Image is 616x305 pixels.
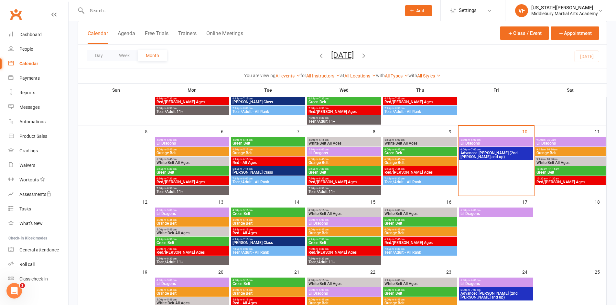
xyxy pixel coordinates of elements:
[470,138,481,141] span: - 6:00pm
[308,219,380,221] span: 5:30pm
[232,151,304,155] span: Orange Belt
[308,107,380,110] span: 7:30pm
[308,110,380,114] span: Red/[PERSON_NAME] Ages
[221,126,230,137] div: 6
[318,97,329,100] span: - 7:30pm
[19,206,31,211] div: Tasks
[308,282,380,286] span: White Belt All Ages
[232,219,304,221] span: 4:30pm
[19,61,38,66] div: Calendar
[242,168,253,170] span: - 7:15pm
[156,241,228,245] span: Green Belt
[242,228,253,231] span: - 6:15pm
[232,209,304,212] span: 4:30pm
[522,126,534,137] div: 10
[166,248,177,250] span: - 7:30pm
[156,110,228,114] span: Teen/Adult 11+
[308,257,380,260] span: 7:30pm
[385,73,408,78] a: All Types
[8,129,68,144] a: Product Sales
[19,46,33,52] div: People
[8,71,68,86] a: Payments
[384,219,456,221] span: 6:00pm
[547,168,559,170] span: - 11:15am
[394,148,405,151] span: - 6:45pm
[308,279,380,282] span: 4:30pm
[166,177,177,180] span: - 7:30pm
[166,238,177,241] span: - 6:30pm
[19,76,40,81] div: Payments
[242,107,253,110] span: - 8:00pm
[232,141,304,145] span: Green Belt
[373,126,382,137] div: 8
[308,231,380,235] span: Orange Belt
[308,177,380,180] span: 7:30pm
[536,148,604,151] span: 9:45am
[458,83,534,97] th: Fri
[318,138,329,141] span: - 5:15pm
[384,279,456,282] span: 5:15pm
[308,161,380,165] span: Orange Belt
[6,283,22,299] iframe: Intercom live chat
[166,219,177,221] span: - 5:45pm
[384,282,456,286] span: White Belt All Ages
[551,26,599,40] button: Appointment
[232,228,304,231] span: 5:15pm
[242,138,253,141] span: - 5:15pm
[166,168,177,170] span: - 6:30pm
[244,73,276,78] strong: You are viewing
[156,231,228,235] span: White Belt All Ages
[156,170,228,174] span: Green Belt
[531,11,598,16] div: Middlebury Martial Arts Academy
[218,196,230,207] div: 13
[394,168,405,170] span: - 7:45pm
[156,180,228,184] span: Red/[PERSON_NAME] Ages
[536,141,604,145] span: Lil Dragons
[384,158,456,161] span: 6:00pm
[308,248,380,250] span: 7:30pm
[166,209,177,212] span: - 5:00pm
[384,228,456,231] span: 6:00pm
[242,209,253,212] span: - 5:15pm
[405,5,432,16] button: Add
[460,141,532,145] span: Lil Dragons
[20,283,25,288] span: 1
[206,30,243,44] button: Online Meetings
[460,151,532,159] span: Advanced [PERSON_NAME] (2nd [PERSON_NAME] and up)
[166,148,177,151] span: - 5:45pm
[318,289,329,291] span: - 6:00pm
[156,228,228,231] span: 5:00pm
[318,228,329,231] span: - 6:45pm
[19,119,46,124] div: Automations
[308,260,380,264] span: Teen/Adult 11+
[318,107,329,110] span: - 8:30pm
[232,221,304,225] span: Orange Belt
[500,26,549,40] button: Class / Event
[536,151,604,155] span: Orange Belt
[166,279,177,282] span: - 5:00pm
[19,247,59,252] div: General attendance
[384,100,456,104] span: Red/[PERSON_NAME] Ages
[156,212,228,216] span: Lil Dragons
[178,30,197,44] button: Trainers
[394,279,405,282] span: - 6:00pm
[394,107,405,110] span: - 8:30pm
[394,209,405,212] span: - 6:00pm
[145,30,168,44] button: Free Trials
[19,177,39,182] div: Workouts
[232,110,304,114] span: Teen/Adult - All Rank
[308,190,380,194] span: Teen/Adult 11+
[446,196,458,207] div: 16
[536,158,604,161] span: 9:45am
[384,170,456,174] span: Red/[PERSON_NAME] Ages
[318,219,329,221] span: - 6:00pm
[384,107,456,110] span: 7:45pm
[394,289,405,291] span: - 6:45pm
[294,266,306,277] div: 21
[232,177,304,180] span: 7:15pm
[308,168,380,170] span: 6:45pm
[384,238,456,241] span: 6:45pm
[242,158,253,161] span: - 6:15pm
[232,231,304,235] span: Red - All Ages
[384,161,456,165] span: Orange Belt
